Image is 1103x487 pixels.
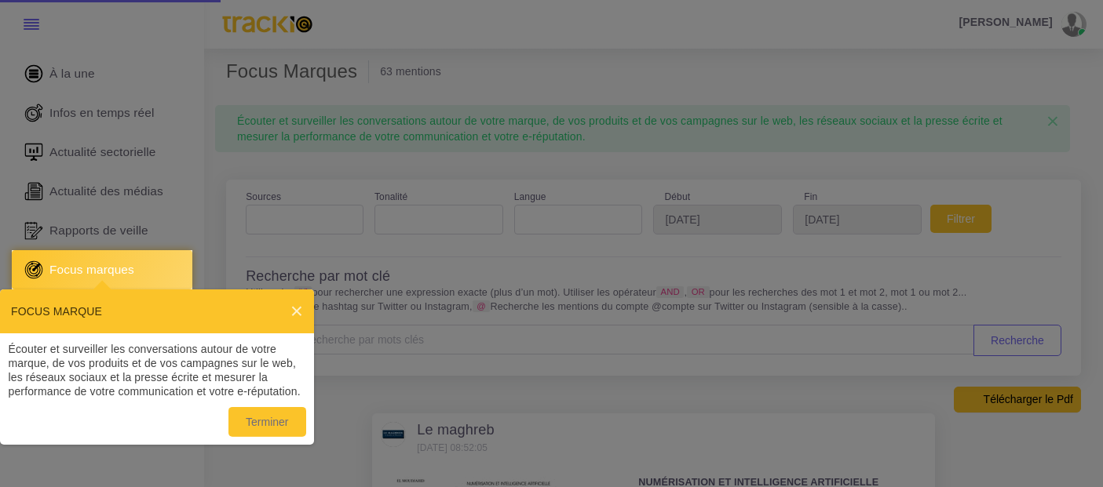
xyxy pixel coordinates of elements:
[11,304,290,318] h3: FOCUS MARQUE
[228,407,305,437] button: Terminer
[290,300,303,322] button: Close Tour
[49,261,134,278] span: Focus marques
[12,250,192,289] a: Focus marques
[22,258,46,282] img: focus-marques.svg
[290,299,303,323] span: ×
